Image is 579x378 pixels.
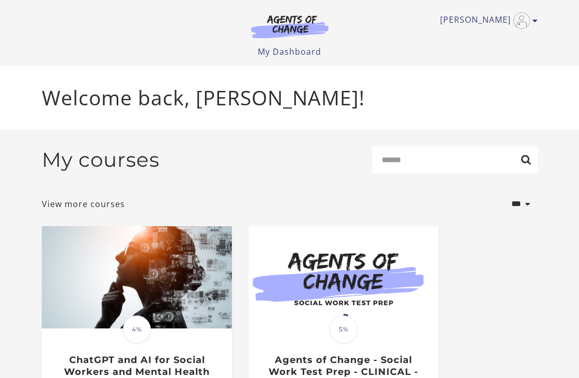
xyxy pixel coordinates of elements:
[330,316,357,343] span: 5%
[258,46,321,57] a: My Dashboard
[42,83,538,113] p: Welcome back, [PERSON_NAME]!
[240,14,339,38] img: Agents of Change Logo
[440,12,533,29] a: Toggle menu
[123,316,151,343] span: 4%
[42,148,160,172] h2: My courses
[42,198,125,210] a: View more courses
